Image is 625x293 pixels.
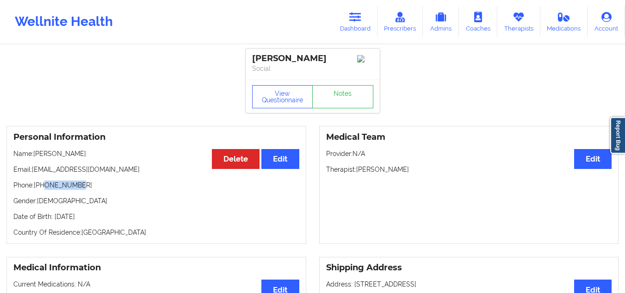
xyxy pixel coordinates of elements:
p: Date of Birth: [DATE] [13,212,299,221]
a: Account [588,6,625,37]
p: Provider: N/A [326,149,612,158]
h3: Medical Team [326,132,612,143]
a: Notes [312,85,373,108]
a: Prescribers [377,6,423,37]
a: Report Bug [610,117,625,154]
img: Image%2Fplaceholer-image.png [357,55,373,62]
p: Therapist: [PERSON_NAME] [326,165,612,174]
button: Edit [574,149,612,169]
h3: Shipping Address [326,262,612,273]
a: Therapists [497,6,540,37]
div: [PERSON_NAME] [252,53,373,64]
p: Address: [STREET_ADDRESS] [326,280,612,289]
h3: Personal Information [13,132,299,143]
p: Email: [EMAIL_ADDRESS][DOMAIN_NAME] [13,165,299,174]
a: Medications [540,6,588,37]
button: Edit [261,149,299,169]
a: Admins [423,6,459,37]
p: Current Medications: N/A [13,280,299,289]
a: Coaches [459,6,497,37]
a: Dashboard [333,6,377,37]
button: Delete [212,149,260,169]
button: View Questionnaire [252,85,313,108]
p: Gender: [DEMOGRAPHIC_DATA] [13,196,299,206]
h3: Medical Information [13,262,299,273]
p: Country Of Residence: [GEOGRAPHIC_DATA] [13,228,299,237]
p: Phone: [PHONE_NUMBER] [13,181,299,190]
p: Name: [PERSON_NAME] [13,149,299,158]
p: Social [252,64,373,73]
